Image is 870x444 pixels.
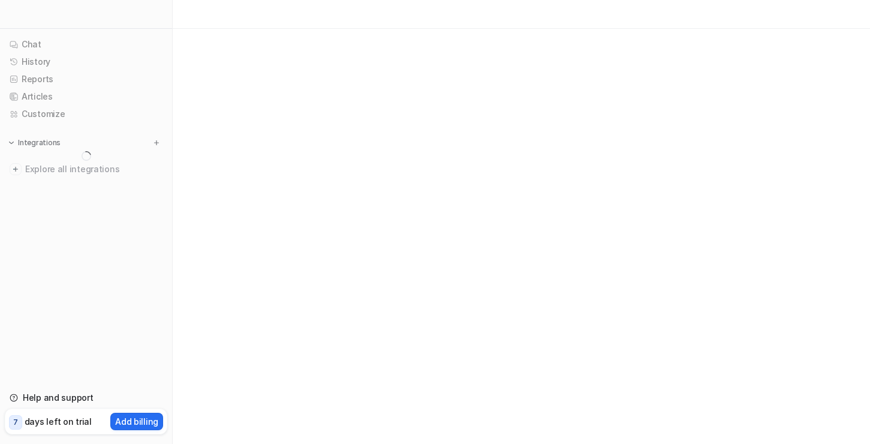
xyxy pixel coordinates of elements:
[110,413,163,430] button: Add billing
[5,88,167,105] a: Articles
[5,53,167,70] a: History
[13,417,18,428] p: 7
[10,163,22,175] img: explore all integrations
[25,415,92,428] p: days left on trial
[5,389,167,406] a: Help and support
[18,138,61,148] p: Integrations
[115,415,158,428] p: Add billing
[7,139,16,147] img: expand menu
[25,160,162,179] span: Explore all integrations
[5,36,167,53] a: Chat
[5,137,64,149] button: Integrations
[152,139,161,147] img: menu_add.svg
[5,106,167,122] a: Customize
[5,161,167,178] a: Explore all integrations
[5,71,167,88] a: Reports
